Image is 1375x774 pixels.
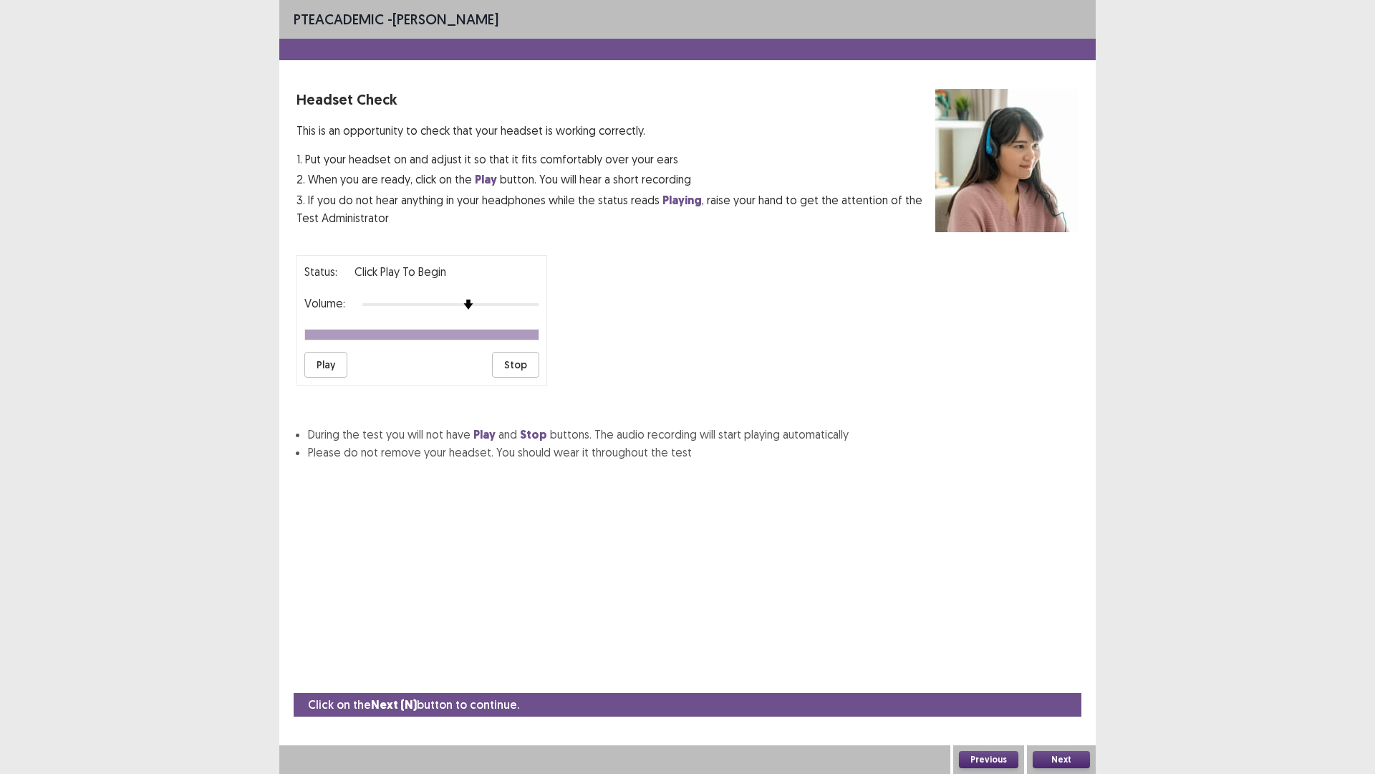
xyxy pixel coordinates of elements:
[296,191,935,226] p: 3. If you do not hear anything in your headphones while the status reads , raise your hand to get...
[296,122,935,139] p: This is an opportunity to check that your headset is working correctly.
[308,444,1079,461] li: Please do not remove your headset. You should wear it throughout the test
[959,751,1018,768] button: Previous
[662,193,702,208] strong: Playing
[308,696,519,714] p: Click on the button to continue.
[475,172,497,187] strong: Play
[304,352,347,378] button: Play
[371,697,417,712] strong: Next (N)
[304,295,345,312] p: Volume:
[296,171,935,188] p: 2. When you are ready, click on the button. You will hear a short recording
[1033,751,1090,768] button: Next
[308,426,1079,444] li: During the test you will not have and buttons. The audio recording will start playing automatically
[463,300,473,310] img: arrow-thumb
[935,89,1079,232] img: headset test
[354,263,446,280] p: Click Play to Begin
[304,263,337,280] p: Status:
[294,10,384,28] span: PTE academic
[296,150,935,168] p: 1. Put your headset on and adjust it so that it fits comfortably over your ears
[520,427,547,442] strong: Stop
[473,427,496,442] strong: Play
[294,9,498,30] p: - [PERSON_NAME]
[492,352,539,378] button: Stop
[296,89,935,110] p: Headset Check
